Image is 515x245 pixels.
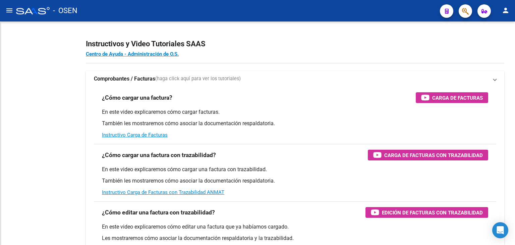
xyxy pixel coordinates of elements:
a: Centro de Ayuda - Administración de O.S. [86,51,179,57]
span: Edición de Facturas con Trazabilidad [382,208,483,217]
mat-expansion-panel-header: Comprobantes / Facturas(haga click aquí para ver los tutoriales) [86,71,504,87]
p: En este video explicaremos cómo cargar facturas. [102,108,488,116]
p: Les mostraremos cómo asociar la documentación respaldatoria y la trazabilidad. [102,235,488,242]
span: (haga click aquí para ver los tutoriales) [155,75,241,83]
p: En este video explicaremos cómo cargar una factura con trazabilidad. [102,166,488,173]
h3: ¿Cómo editar una factura con trazabilidad? [102,208,215,217]
span: Carga de Facturas [432,94,483,102]
a: Instructivo Carga de Facturas con Trazabilidad ANMAT [102,189,224,195]
span: Carga de Facturas con Trazabilidad [384,151,483,159]
h2: Instructivos y Video Tutoriales SAAS [86,38,504,50]
span: - OSEN [53,3,77,18]
h3: ¿Cómo cargar una factura con trazabilidad? [102,150,216,160]
p: También les mostraremos cómo asociar la documentación respaldatoria. [102,177,488,185]
button: Carga de Facturas [416,92,488,103]
p: En este video explicaremos cómo editar una factura que ya habíamos cargado. [102,223,488,231]
p: También les mostraremos cómo asociar la documentación respaldatoria. [102,120,488,127]
mat-icon: menu [5,6,13,14]
button: Edición de Facturas con Trazabilidad [365,207,488,218]
a: Instructivo Carga de Facturas [102,132,168,138]
mat-icon: person [502,6,510,14]
h3: ¿Cómo cargar una factura? [102,93,172,102]
button: Carga de Facturas con Trazabilidad [368,150,488,160]
div: Open Intercom Messenger [492,222,508,238]
strong: Comprobantes / Facturas [94,75,155,83]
